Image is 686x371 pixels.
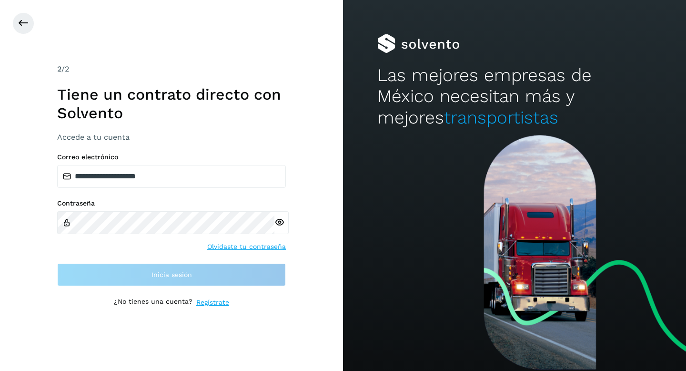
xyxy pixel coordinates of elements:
h1: Tiene un contrato directo con Solvento [57,85,286,122]
div: /2 [57,63,286,75]
label: Correo electrónico [57,153,286,161]
span: transportistas [444,107,558,128]
h3: Accede a tu cuenta [57,133,286,142]
a: Regístrate [196,298,229,308]
span: 2 [57,64,61,73]
label: Contraseña [57,199,286,207]
button: Inicia sesión [57,263,286,286]
h2: Las mejores empresas de México necesitan más y mejores [377,65,652,128]
p: ¿No tienes una cuenta? [114,298,192,308]
span: Inicia sesión [151,271,192,278]
a: Olvidaste tu contraseña [207,242,286,252]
